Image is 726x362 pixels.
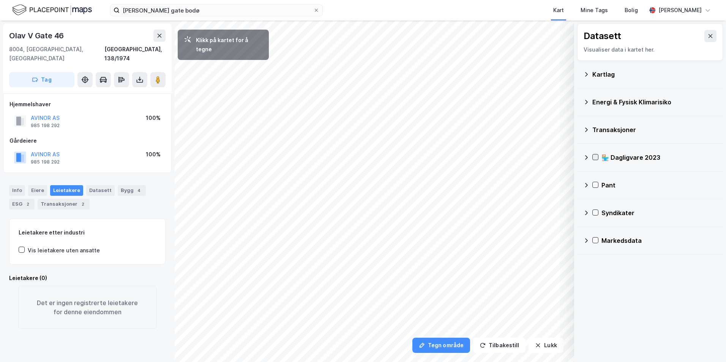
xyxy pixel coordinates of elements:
[9,274,166,283] div: Leietakere (0)
[592,70,717,79] div: Kartlag
[584,45,717,54] div: Visualiser data i kartet her.
[9,185,25,196] div: Info
[120,5,313,16] input: Søk på adresse, matrikkel, gårdeiere, leietakere eller personer
[18,286,156,329] div: Det er ingen registrerte leietakere for denne eiendommen
[31,159,60,165] div: 985 198 292
[625,6,638,15] div: Bolig
[473,338,526,353] button: Tilbakestill
[28,185,47,196] div: Eiere
[50,185,83,196] div: Leietakere
[592,98,717,107] div: Energi & Fysisk Klimarisiko
[31,123,60,129] div: 985 198 292
[146,150,161,159] div: 100%
[9,45,104,63] div: 8004, [GEOGRAPHIC_DATA], [GEOGRAPHIC_DATA]
[688,326,726,362] iframe: Chat Widget
[412,338,470,353] button: Tegn område
[38,199,90,209] div: Transaksjoner
[553,6,564,15] div: Kart
[581,6,608,15] div: Mine Tags
[24,200,32,208] div: 2
[104,45,166,63] div: [GEOGRAPHIC_DATA], 138/1974
[688,326,726,362] div: Kontrollprogram for chat
[601,236,717,245] div: Markedsdata
[146,113,161,123] div: 100%
[79,200,87,208] div: 2
[9,72,74,87] button: Tag
[12,3,92,17] img: logo.f888ab2527a4732fd821a326f86c7f29.svg
[28,246,100,255] div: Vis leietakere uten ansatte
[86,185,115,196] div: Datasett
[529,338,563,353] button: Lukk
[592,125,717,134] div: Transaksjoner
[118,185,146,196] div: Bygg
[196,36,263,54] div: Klikk på kartet for å tegne
[601,153,717,162] div: 🏪 Dagligvare 2023
[135,187,143,194] div: 4
[601,181,717,190] div: Pant
[601,208,717,217] div: Syndikater
[19,228,156,237] div: Leietakere etter industri
[9,30,65,42] div: Olav V Gate 46
[9,100,165,109] div: Hjemmelshaver
[584,30,621,42] div: Datasett
[9,199,35,209] div: ESG
[658,6,702,15] div: [PERSON_NAME]
[9,136,165,145] div: Gårdeiere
